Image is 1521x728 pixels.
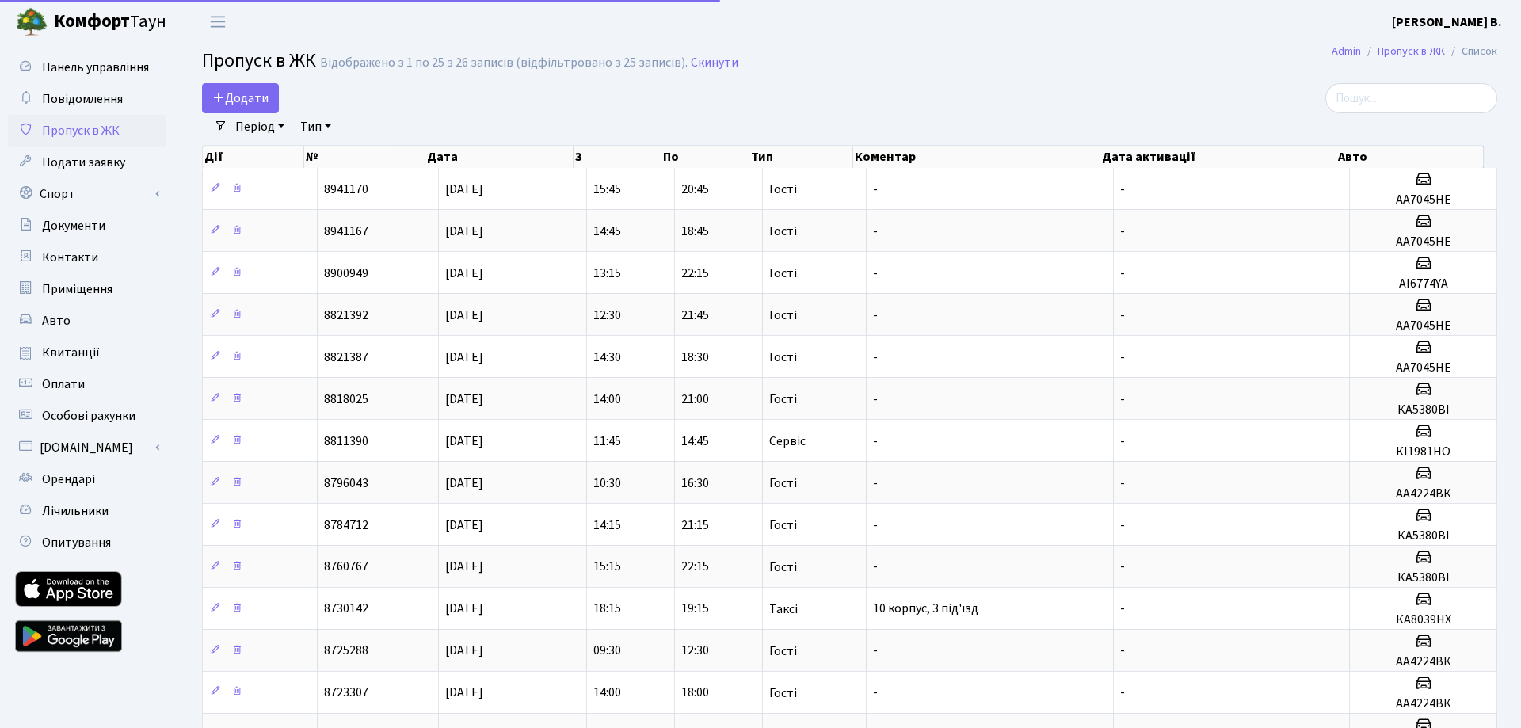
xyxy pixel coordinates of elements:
span: - [873,475,878,492]
a: Лічильники [8,495,166,527]
input: Пошук... [1325,83,1497,113]
th: Коментар [853,146,1100,168]
span: Гості [769,645,797,657]
a: Скинути [691,55,738,71]
span: 14:00 [593,684,621,702]
th: Дії [203,146,304,168]
a: Контакти [8,242,166,273]
span: [DATE] [445,433,483,450]
nav: breadcrumb [1308,35,1521,68]
h5: КА8039НХ [1356,612,1490,627]
span: 8760767 [324,558,368,576]
a: Панель управління [8,51,166,83]
span: Опитування [42,534,111,551]
a: Авто [8,305,166,337]
span: 15:45 [593,181,621,198]
span: Таксі [769,603,798,616]
span: 8818025 [324,391,368,408]
a: Період [229,113,291,140]
span: [DATE] [445,223,483,240]
span: 21:15 [681,516,709,534]
span: Гості [769,267,797,280]
span: 18:45 [681,223,709,240]
a: Додати [202,83,279,113]
span: - [873,265,878,282]
a: Тип [294,113,337,140]
span: [DATE] [445,391,483,408]
span: 18:15 [593,600,621,618]
span: - [1120,349,1125,366]
span: Таун [54,9,166,36]
span: 14:45 [681,433,709,450]
span: Пропуск в ЖК [202,47,316,74]
span: - [873,516,878,534]
th: Дата активації [1100,146,1336,168]
a: Admin [1332,43,1361,59]
a: Документи [8,210,166,242]
span: 8784712 [324,516,368,534]
span: [DATE] [445,516,483,534]
span: Подати заявку [42,154,125,171]
span: Авто [42,312,71,330]
span: Гості [769,393,797,406]
span: [DATE] [445,349,483,366]
span: 14:00 [593,391,621,408]
span: 14:15 [593,516,621,534]
span: - [1120,516,1125,534]
span: 8821392 [324,307,368,324]
span: [DATE] [445,684,483,702]
span: 11:45 [593,433,621,450]
span: - [873,558,878,576]
a: Особові рахунки [8,400,166,432]
span: Гості [769,519,797,532]
span: 22:15 [681,265,709,282]
span: - [1120,265,1125,282]
span: Орендарі [42,471,95,488]
span: - [873,433,878,450]
span: - [1120,181,1125,198]
span: 8725288 [324,642,368,660]
span: Особові рахунки [42,407,135,425]
span: - [1120,391,1125,408]
span: 8811390 [324,433,368,450]
h5: КІ1981НО [1356,444,1490,459]
span: [DATE] [445,558,483,576]
a: Опитування [8,527,166,558]
span: 16:30 [681,475,709,492]
span: Панель управління [42,59,149,76]
span: Приміщення [42,280,112,298]
a: Оплати [8,368,166,400]
span: [DATE] [445,265,483,282]
span: 18:30 [681,349,709,366]
span: - [873,642,878,660]
span: Гості [769,561,797,574]
span: - [873,307,878,324]
span: - [1120,684,1125,702]
span: 8941167 [324,223,368,240]
span: - [1120,475,1125,492]
b: [PERSON_NAME] В. [1392,13,1502,31]
span: 10 корпус, 3 під'їзд [873,600,978,618]
a: Подати заявку [8,147,166,178]
span: Оплати [42,375,85,393]
h5: АІ6774YA [1356,276,1490,292]
span: 14:30 [593,349,621,366]
span: [DATE] [445,307,483,324]
div: Відображено з 1 по 25 з 26 записів (відфільтровано з 25 записів). [320,55,688,71]
span: - [873,181,878,198]
span: - [1120,223,1125,240]
span: Додати [212,90,269,107]
span: - [873,391,878,408]
a: Повідомлення [8,83,166,115]
span: 12:30 [593,307,621,324]
a: Квитанції [8,337,166,368]
span: - [1120,433,1125,450]
span: Гості [769,687,797,699]
span: - [1120,600,1125,618]
th: Авто [1336,146,1484,168]
h5: АА7045НЕ [1356,318,1490,334]
a: [PERSON_NAME] В. [1392,13,1502,32]
span: Документи [42,217,105,234]
img: logo.png [16,6,48,38]
span: [DATE] [445,475,483,492]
